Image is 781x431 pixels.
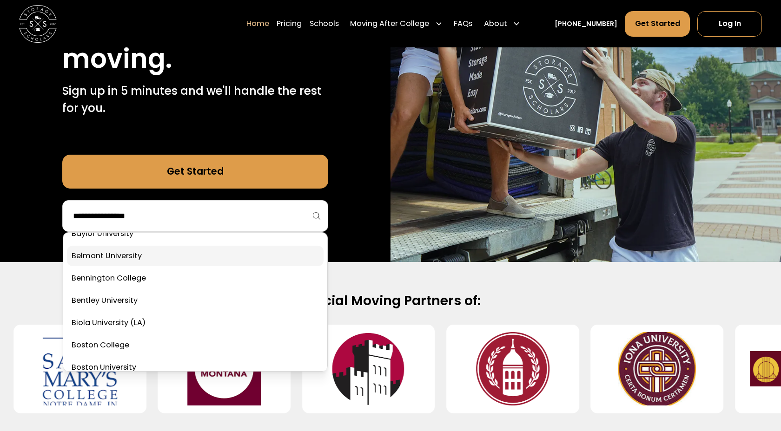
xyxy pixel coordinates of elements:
[317,333,420,406] img: Manhattanville University
[62,83,328,117] p: Sign up in 5 minutes and we'll handle the rest for you.
[697,11,762,37] a: Log In
[19,5,57,43] img: Storage Scholars main logo
[87,292,695,309] h2: Official Moving Partners of:
[606,333,708,406] img: Iona University
[462,333,564,406] img: Southern Virginia University
[454,10,472,37] a: FAQs
[625,11,690,37] a: Get Started
[246,10,269,37] a: Home
[62,155,328,189] a: Get Started
[29,333,132,406] img: Saint Mary's College
[555,19,617,28] a: [PHONE_NUMBER]
[310,10,339,37] a: Schools
[480,10,524,37] div: About
[350,18,429,29] div: Moving After College
[484,18,507,29] div: About
[277,10,302,37] a: Pricing
[346,10,446,37] div: Moving After College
